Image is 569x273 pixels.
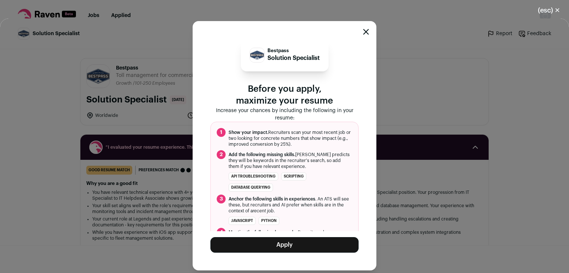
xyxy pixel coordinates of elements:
[229,130,268,135] span: Show your impact.
[210,107,359,122] p: Increase your chances by including the following in your resume:
[229,229,352,253] span: . Recruiters also use keywords to identify specific experiences or values. Try to mirror the spel...
[267,48,320,54] p: Bestpass
[529,2,569,18] button: Close modal
[267,54,320,63] p: Solution Specialist
[217,150,226,159] span: 2
[229,152,295,157] span: Add the following missing skills.
[229,230,296,235] span: Mention the following keywords
[259,217,279,225] li: Python
[229,196,352,214] span: . An ATS will see these, but recruiters and AI prefer when skills are in the context of a
[229,183,273,192] li: database querying
[229,217,256,225] li: JavaScript
[250,48,264,62] img: 3f7d9933acbe5d5ee99aea85907d8b18efc2dd85f9ff28bccb97393047aeecf5.jpg
[229,129,352,147] span: Recruiters scan your most recent job or two looking for concrete numbers that show impact (e.g., ...
[229,152,352,169] span: [PERSON_NAME] predicts they will be keywords in the recruiter's search, so add them if you have r...
[217,195,226,203] span: 3
[363,29,369,35] button: Close modal
[253,209,275,213] i: recent job.
[210,237,359,253] button: Apply
[229,197,315,201] span: Anchor the following skills in experiences
[229,172,278,181] li: API troubleshooting
[217,228,226,237] span: 4
[210,83,359,107] p: Before you apply, maximize your resume
[217,128,226,137] span: 1
[281,172,306,181] li: scripting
